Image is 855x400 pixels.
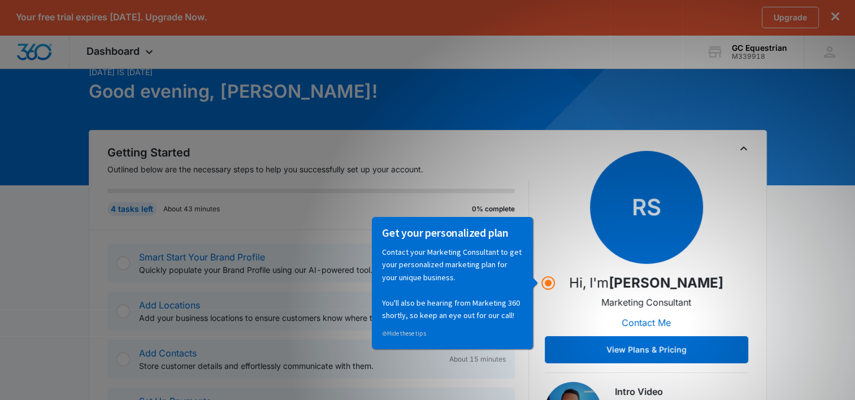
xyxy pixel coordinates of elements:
[732,53,787,60] div: account id
[89,66,536,78] p: [DATE] is [DATE]
[16,12,207,23] p: Your free trial expires [DATE]. Upgrade Now.
[139,347,197,359] a: Add Contacts
[449,354,506,364] span: About 15 minutes
[163,204,220,214] p: About 43 minutes
[139,264,440,276] p: Quickly populate your Brand Profile using our AI-powered tool.
[831,12,839,23] button: dismiss this dialog
[610,309,682,336] button: Contact Me
[615,385,748,398] h3: Intro Video
[12,112,17,120] span: ⊘
[472,204,515,214] p: 0% complete
[107,202,157,216] div: 4 tasks left
[139,299,200,311] a: Add Locations
[107,163,529,175] p: Outlined below are the necessary steps to help you successfully set up your account.
[89,78,536,105] h1: Good evening, [PERSON_NAME]!
[545,336,748,363] button: View Plans & Pricing
[70,35,173,68] div: Dashboard
[569,273,723,293] p: Hi, I'm
[590,151,703,264] span: RS
[762,7,819,28] a: Upgrade
[12,112,56,120] a: Hide these tips
[12,8,153,23] h3: Get your personalized plan
[107,144,529,161] h2: Getting Started
[139,360,440,372] p: Store customer details and effortlessly communicate with them.
[609,275,723,291] strong: [PERSON_NAME]
[12,29,153,105] p: Contact your Marketing Consultant to get your personalized marketing plan for your unique busines...
[139,251,265,263] a: Smart Start Your Brand Profile
[86,45,140,57] span: Dashboard
[139,312,445,324] p: Add your business locations to ensure customers know where to find you.
[737,142,750,155] button: Toggle Collapse
[732,44,787,53] div: account name
[601,295,691,309] p: Marketing Consultant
